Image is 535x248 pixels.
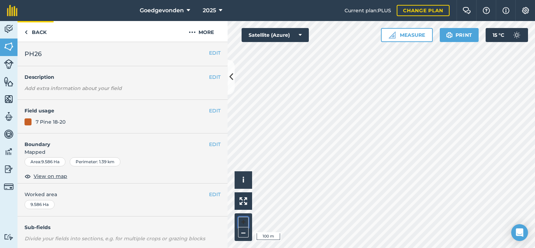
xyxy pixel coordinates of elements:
button: View on map [25,172,67,180]
img: svg+xml;base64,PHN2ZyB4bWxucz0iaHR0cDovL3d3dy53My5vcmcvMjAwMC9zdmciIHdpZHRoPSIyMCIgaGVpZ2h0PSIyNC... [189,28,196,36]
img: svg+xml;base64,PD94bWwgdmVyc2lvbj0iMS4wIiBlbmNvZGluZz0idXRmLTgiPz4KPCEtLSBHZW5lcmF0b3I6IEFkb2JlIE... [510,28,524,42]
h4: Boundary [18,133,209,148]
img: svg+xml;base64,PHN2ZyB4bWxucz0iaHR0cDovL3d3dy53My5vcmcvMjAwMC9zdmciIHdpZHRoPSIxNyIgaGVpZ2h0PSIxNy... [502,6,509,15]
img: svg+xml;base64,PD94bWwgdmVyc2lvbj0iMS4wIiBlbmNvZGluZz0idXRmLTgiPz4KPCEtLSBHZW5lcmF0b3I6IEFkb2JlIE... [4,146,14,157]
img: svg+xml;base64,PD94bWwgdmVyc2lvbj0iMS4wIiBlbmNvZGluZz0idXRmLTgiPz4KPCEtLSBHZW5lcmF0b3I6IEFkb2JlIE... [4,164,14,174]
img: svg+xml;base64,PHN2ZyB4bWxucz0iaHR0cDovL3d3dy53My5vcmcvMjAwMC9zdmciIHdpZHRoPSI1NiIgaGVpZ2h0PSI2MC... [4,94,14,104]
span: Worked area [25,191,221,198]
img: svg+xml;base64,PD94bWwgdmVyc2lvbj0iMS4wIiBlbmNvZGluZz0idXRmLTgiPz4KPCEtLSBHZW5lcmF0b3I6IEFkb2JlIE... [4,59,14,69]
button: Measure [381,28,433,42]
span: Mapped [18,148,228,156]
button: EDIT [209,49,221,57]
img: svg+xml;base64,PHN2ZyB4bWxucz0iaHR0cDovL3d3dy53My5vcmcvMjAwMC9zdmciIHdpZHRoPSIxOSIgaGVpZ2h0PSIyNC... [446,31,453,39]
span: 15 ° C [493,28,504,42]
button: 15 °C [486,28,528,42]
img: fieldmargin Logo [7,5,18,16]
img: svg+xml;base64,PD94bWwgdmVyc2lvbj0iMS4wIiBlbmNvZGluZz0idXRmLTgiPz4KPCEtLSBHZW5lcmF0b3I6IEFkb2JlIE... [4,129,14,139]
div: Perimeter : 1.39 km [70,157,120,166]
span: Goedgevonden [140,6,184,15]
button: Print [440,28,479,42]
div: Area : 9.586 Ha [25,157,65,166]
img: svg+xml;base64,PD94bWwgdmVyc2lvbj0iMS4wIiBlbmNvZGluZz0idXRmLTgiPz4KPCEtLSBHZW5lcmF0b3I6IEFkb2JlIE... [4,111,14,122]
em: Add extra information about your field [25,85,122,91]
img: svg+xml;base64,PHN2ZyB4bWxucz0iaHR0cDovL3d3dy53My5vcmcvMjAwMC9zdmciIHdpZHRoPSI5IiBoZWlnaHQ9IjI0Ii... [25,28,28,36]
img: svg+xml;base64,PHN2ZyB4bWxucz0iaHR0cDovL3d3dy53My5vcmcvMjAwMC9zdmciIHdpZHRoPSI1NiIgaGVpZ2h0PSI2MC... [4,76,14,87]
img: svg+xml;base64,PHN2ZyB4bWxucz0iaHR0cDovL3d3dy53My5vcmcvMjAwMC9zdmciIHdpZHRoPSIxOCIgaGVpZ2h0PSIyNC... [25,172,31,180]
img: svg+xml;base64,PD94bWwgdmVyc2lvbj0iMS4wIiBlbmNvZGluZz0idXRmLTgiPz4KPCEtLSBHZW5lcmF0b3I6IEFkb2JlIE... [4,234,14,240]
span: Current plan : PLUS [345,7,391,14]
button: + [238,217,249,227]
img: Four arrows, one pointing top left, one top right, one bottom right and the last bottom left [239,197,247,205]
img: svg+xml;base64,PHN2ZyB4bWxucz0iaHR0cDovL3d3dy53My5vcmcvMjAwMC9zdmciIHdpZHRoPSI1NiIgaGVpZ2h0PSI2MC... [4,41,14,52]
div: 9.586 Ha [25,200,55,209]
img: Ruler icon [389,32,396,39]
img: svg+xml;base64,PD94bWwgdmVyc2lvbj0iMS4wIiBlbmNvZGluZz0idXRmLTgiPz4KPCEtLSBHZW5lcmF0b3I6IEFkb2JlIE... [4,182,14,192]
span: i [242,175,244,184]
button: Satellite (Azure) [242,28,309,42]
h4: Description [25,73,221,81]
button: EDIT [209,191,221,198]
button: EDIT [209,140,221,148]
button: EDIT [209,73,221,81]
button: i [235,171,252,189]
span: 2025 [203,6,216,15]
div: 7 Pine 18-20 [36,118,65,126]
span: PH26 [25,49,42,59]
img: A cog icon [521,7,530,14]
div: Open Intercom Messenger [511,224,528,241]
h4: Sub-fields [18,223,228,231]
img: A question mark icon [482,7,491,14]
button: – [238,227,249,237]
img: svg+xml;base64,PD94bWwgdmVyc2lvbj0iMS4wIiBlbmNvZGluZz0idXRmLTgiPz4KPCEtLSBHZW5lcmF0b3I6IEFkb2JlIE... [4,24,14,34]
button: More [175,21,228,42]
h4: Field usage [25,107,209,115]
button: EDIT [209,107,221,115]
em: Divide your fields into sections, e.g. for multiple crops or grazing blocks [25,235,205,242]
a: Change plan [397,5,450,16]
span: View on map [34,172,67,180]
img: Two speech bubbles overlapping with the left bubble in the forefront [463,7,471,14]
a: Back [18,21,54,42]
